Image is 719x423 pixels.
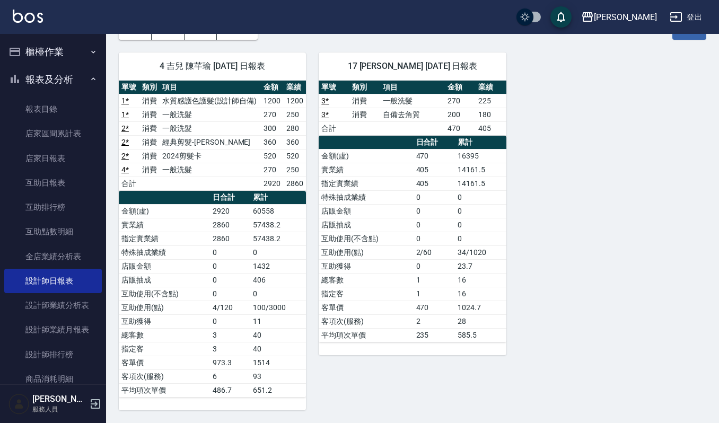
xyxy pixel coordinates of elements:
[261,94,284,108] td: 1200
[319,190,413,204] td: 特殊抽成業績
[261,121,284,135] td: 300
[131,61,293,72] span: 4 吉兒 陳芊瑜 [DATE] 日報表
[319,301,413,314] td: 客單價
[250,287,306,301] td: 0
[139,149,160,163] td: 消費
[414,273,455,287] td: 1
[250,369,306,383] td: 93
[319,287,413,301] td: 指定客
[210,383,250,397] td: 486.7
[250,328,306,342] td: 40
[119,273,210,287] td: 店販抽成
[139,81,160,94] th: 類別
[4,195,102,219] a: 互助排行榜
[414,314,455,328] td: 2
[331,61,493,72] span: 17 [PERSON_NAME] [DATE] 日報表
[210,314,250,328] td: 0
[414,287,455,301] td: 1
[210,301,250,314] td: 4/120
[455,273,506,287] td: 16
[250,191,306,205] th: 累計
[414,259,455,273] td: 0
[455,301,506,314] td: 1024.7
[160,108,261,121] td: 一般洗髮
[284,94,306,108] td: 1200
[319,81,506,136] table: a dense table
[445,81,476,94] th: 金額
[455,149,506,163] td: 16395
[160,149,261,163] td: 2024剪髮卡
[119,177,139,190] td: 合計
[4,342,102,367] a: 設計師排行榜
[4,146,102,171] a: 店家日報表
[210,204,250,218] td: 2920
[445,94,476,108] td: 270
[284,135,306,149] td: 360
[455,259,506,273] td: 23.7
[349,94,380,108] td: 消費
[139,94,160,108] td: 消費
[4,97,102,121] a: 報表目錄
[349,81,380,94] th: 類別
[4,318,102,342] a: 設計師業績月報表
[119,191,306,398] table: a dense table
[319,204,413,218] td: 店販金額
[284,163,306,177] td: 250
[119,369,210,383] td: 客項次(服務)
[380,94,445,108] td: 一般洗髮
[160,81,261,94] th: 項目
[319,232,413,245] td: 互助使用(不含點)
[319,149,413,163] td: 金額(虛)
[250,301,306,314] td: 100/3000
[160,94,261,108] td: 水質感護色護髮(設計師自備)
[32,394,86,404] h5: [PERSON_NAME]
[414,149,455,163] td: 470
[319,81,349,94] th: 單號
[319,259,413,273] td: 互助獲得
[210,273,250,287] td: 0
[319,121,349,135] td: 合計
[250,218,306,232] td: 57438.2
[210,232,250,245] td: 2860
[250,314,306,328] td: 11
[476,81,506,94] th: 業績
[414,328,455,342] td: 235
[414,218,455,232] td: 0
[445,108,476,121] td: 200
[319,136,506,342] table: a dense table
[250,273,306,287] td: 406
[119,218,210,232] td: 實業績
[119,259,210,273] td: 店販金額
[319,218,413,232] td: 店販抽成
[210,356,250,369] td: 973.3
[665,7,706,27] button: 登出
[414,136,455,149] th: 日合計
[476,108,506,121] td: 180
[119,245,210,259] td: 特殊抽成業績
[119,81,139,94] th: 單號
[210,259,250,273] td: 0
[380,81,445,94] th: 項目
[594,11,657,24] div: [PERSON_NAME]
[455,287,506,301] td: 16
[261,81,284,94] th: 金額
[284,121,306,135] td: 280
[445,121,476,135] td: 470
[160,163,261,177] td: 一般洗髮
[4,244,102,269] a: 全店業績分析表
[577,6,661,28] button: [PERSON_NAME]
[414,190,455,204] td: 0
[550,6,572,28] button: save
[349,108,380,121] td: 消費
[476,121,506,135] td: 405
[4,171,102,195] a: 互助日報表
[119,81,306,191] table: a dense table
[160,135,261,149] td: 經典剪髮-[PERSON_NAME]
[32,404,86,414] p: 服務人員
[210,245,250,259] td: 0
[455,177,506,190] td: 14161.5
[13,10,43,23] img: Logo
[210,328,250,342] td: 3
[319,314,413,328] td: 客項次(服務)
[4,38,102,66] button: 櫃檯作業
